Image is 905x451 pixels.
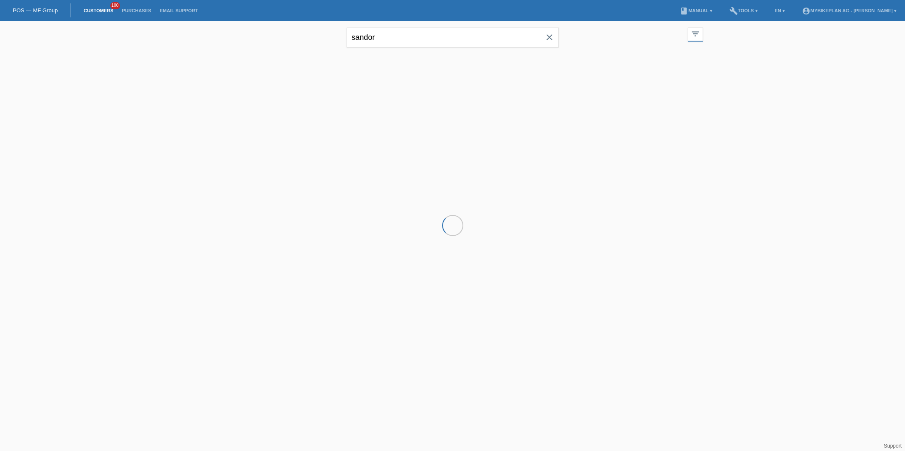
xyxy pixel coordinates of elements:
[544,32,555,42] i: close
[118,8,155,13] a: Purchases
[691,29,700,39] i: filter_list
[110,2,120,9] span: 100
[680,7,688,15] i: book
[155,8,202,13] a: Email Support
[884,443,902,449] a: Support
[79,8,118,13] a: Customers
[675,8,717,13] a: bookManual ▾
[771,8,789,13] a: EN ▾
[798,8,901,13] a: account_circleMybikeplan AG - [PERSON_NAME] ▾
[13,7,58,14] a: POS — MF Group
[347,28,559,47] input: Search...
[802,7,810,15] i: account_circle
[729,7,738,15] i: build
[725,8,762,13] a: buildTools ▾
